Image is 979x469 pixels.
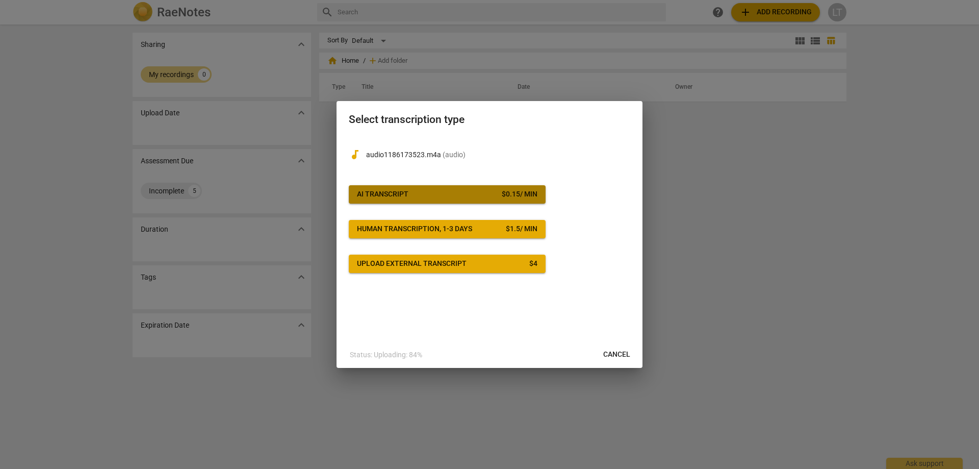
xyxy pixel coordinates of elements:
[349,255,546,273] button: Upload external transcript$4
[350,350,422,360] p: Status: Uploading: 84%
[357,189,408,200] div: AI Transcript
[529,259,537,269] div: $ 4
[357,224,472,234] div: Human transcription, 1-3 days
[502,189,537,200] div: $ 0.15 / min
[366,150,630,160] p: audio1186173523.m4a(audio)
[603,350,630,360] span: Cancel
[349,149,361,161] span: audiotrack
[349,185,546,204] button: AI Transcript$0.15/ min
[357,259,467,269] div: Upload external transcript
[443,151,466,159] span: ( audio )
[506,224,537,234] div: $ 1.5 / min
[595,345,638,364] button: Cancel
[349,113,630,126] h2: Select transcription type
[349,220,546,238] button: Human transcription, 1-3 days$1.5/ min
